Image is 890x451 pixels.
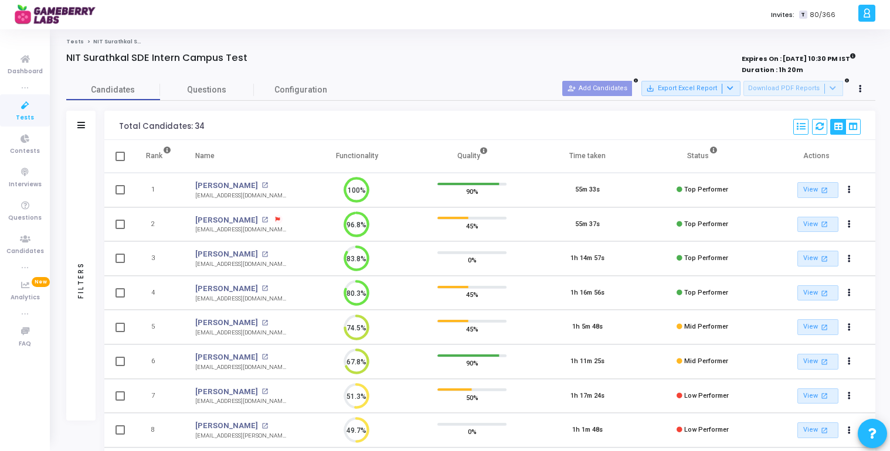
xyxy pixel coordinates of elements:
[10,146,40,156] span: Contests
[195,225,287,234] div: [EMAIL_ADDRESS][DOMAIN_NAME]
[119,122,205,131] div: Total Candidates: 34
[76,216,86,344] div: Filters
[8,213,42,223] span: Questions
[797,354,838,370] a: View
[66,52,247,64] h4: NIT Surathkal SDE Intern Campus Test
[841,216,858,233] button: Actions
[134,344,184,379] td: 6
[195,192,287,200] div: [EMAIL_ADDRESS][DOMAIN_NAME]
[569,149,606,162] div: Time taken
[819,185,829,195] mat-icon: open_in_new
[261,182,268,189] mat-icon: open_in_new
[9,180,42,190] span: Interviews
[841,388,858,404] button: Actions
[261,320,268,326] mat-icon: open_in_new
[646,84,654,93] mat-icon: save_alt
[466,220,478,231] span: 45%
[819,254,829,264] mat-icon: open_in_new
[568,84,576,93] mat-icon: person_add_alt
[819,425,829,435] mat-icon: open_in_new
[11,293,40,303] span: Analytics
[684,289,728,296] span: Top Performer
[195,295,287,303] div: [EMAIL_ADDRESS][DOMAIN_NAME]
[684,254,728,262] span: Top Performer
[466,186,478,197] span: 90%
[134,310,184,344] td: 5
[742,65,803,74] strong: Duration : 1h 20m
[299,140,415,173] th: Functionality
[66,38,84,45] a: Tests
[466,357,478,369] span: 90%
[261,217,268,223] mat-icon: open_in_new
[684,323,728,330] span: Mid Performer
[797,388,838,404] a: View
[841,422,858,439] button: Actions
[261,251,268,258] mat-icon: open_in_new
[15,3,103,26] img: logo
[797,285,838,301] a: View
[684,186,728,193] span: Top Performer
[562,81,632,96] button: Add Candidates
[195,351,258,363] a: [PERSON_NAME]
[819,391,829,401] mat-icon: open_in_new
[134,173,184,207] td: 1
[570,391,604,401] div: 1h 17m 24s
[797,217,838,233] a: View
[797,422,838,438] a: View
[195,386,258,398] a: [PERSON_NAME]
[19,339,31,349] span: FAQ
[742,51,856,64] strong: Expires On : [DATE] 10:30 PM IST
[261,388,268,395] mat-icon: open_in_new
[134,413,184,447] td: 8
[261,423,268,429] mat-icon: open_in_new
[466,323,478,334] span: 45%
[684,392,729,399] span: Low Performer
[575,220,600,230] div: 55m 37s
[195,397,287,406] div: [EMAIL_ADDRESS][DOMAIN_NAME]
[570,357,604,367] div: 1h 11m 25s
[743,81,843,96] button: Download PDF Reports
[841,251,858,267] button: Actions
[799,11,807,19] span: T
[66,38,875,46] nav: breadcrumb
[6,247,44,257] span: Candidates
[570,254,604,264] div: 1h 14m 57s
[195,317,258,329] a: [PERSON_NAME]
[466,391,478,403] span: 50%
[684,426,729,433] span: Low Performer
[16,113,34,123] span: Tests
[195,363,287,372] div: [EMAIL_ADDRESS][DOMAIN_NAME]
[797,251,838,266] a: View
[8,67,43,77] span: Dashboard
[830,119,861,135] div: View Options
[797,319,838,335] a: View
[195,260,287,269] div: [EMAIL_ADDRESS][DOMAIN_NAME]
[415,140,530,173] th: Quality
[93,38,204,45] span: NIT Surathkal SDE Intern Campus Test
[797,182,838,198] a: View
[134,140,184,173] th: Rank
[841,182,858,199] button: Actions
[274,84,327,96] span: Configuration
[819,357,829,367] mat-icon: open_in_new
[771,10,794,20] label: Invites:
[684,220,728,228] span: Top Performer
[195,283,258,295] a: [PERSON_NAME]
[134,379,184,414] td: 7
[195,214,258,226] a: [PERSON_NAME]
[819,322,829,332] mat-icon: open_in_new
[466,289,478,300] span: 45%
[645,140,760,173] th: Status
[66,84,160,96] span: Candidates
[841,319,858,336] button: Actions
[841,354,858,370] button: Actions
[134,241,184,276] td: 3
[32,277,50,287] span: New
[760,140,875,173] th: Actions
[841,285,858,301] button: Actions
[195,329,287,337] div: [EMAIL_ADDRESS][DOMAIN_NAME]
[134,276,184,310] td: 4
[819,219,829,229] mat-icon: open_in_new
[575,185,600,195] div: 55m 33s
